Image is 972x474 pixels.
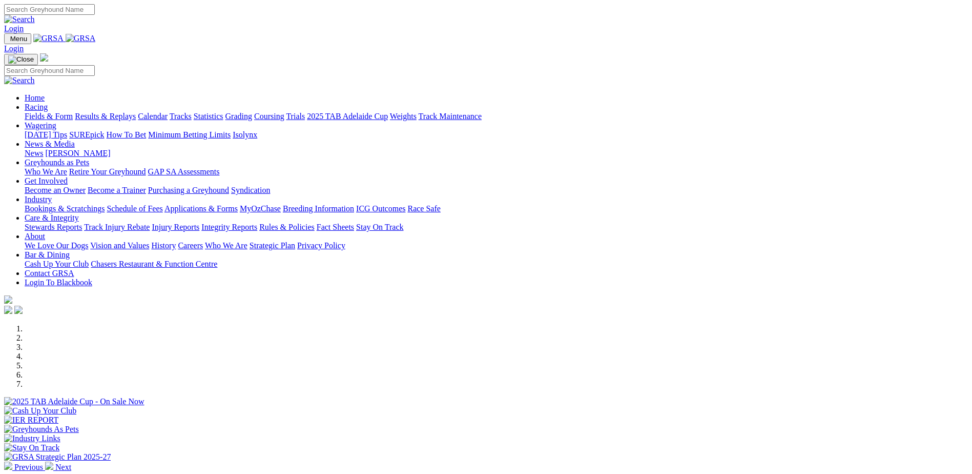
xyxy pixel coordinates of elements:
div: Wagering [25,130,968,140]
a: Home [25,93,45,102]
div: Industry [25,204,968,213]
a: Login [4,44,24,53]
a: Isolynx [233,130,257,139]
a: News [25,149,43,157]
a: Track Maintenance [419,112,482,121]
img: facebook.svg [4,306,12,314]
a: Who We Are [25,167,67,176]
button: Toggle navigation [4,33,31,44]
img: Greyhounds As Pets [4,425,79,434]
a: Become an Owner [25,186,86,194]
a: Minimum Betting Limits [148,130,231,139]
a: Care & Integrity [25,213,79,222]
a: Race Safe [407,204,440,213]
img: Search [4,76,35,85]
a: Injury Reports [152,223,199,231]
a: Racing [25,103,48,111]
a: Contact GRSA [25,269,74,278]
img: GRSA Strategic Plan 2025-27 [4,452,111,462]
a: Chasers Restaurant & Function Centre [91,260,217,268]
a: Grading [225,112,252,121]
div: Get Involved [25,186,968,195]
a: Stay On Track [356,223,403,231]
a: Retire Your Greyhound [69,167,146,176]
input: Search [4,4,95,15]
a: Cash Up Your Club [25,260,89,268]
a: Purchasing a Greyhound [148,186,229,194]
a: Trials [286,112,305,121]
div: About [25,241,968,250]
img: chevron-right-pager-white.svg [45,462,53,470]
button: Toggle navigation [4,54,38,65]
a: Statistics [194,112,223,121]
div: Greyhounds as Pets [25,167,968,176]
a: Vision and Values [90,241,149,250]
a: Breeding Information [283,204,354,213]
span: Menu [10,35,27,43]
a: We Love Our Dogs [25,241,88,250]
a: About [25,232,45,241]
a: Wagering [25,121,56,130]
img: logo-grsa-white.png [40,53,48,62]
a: Schedule of Fees [107,204,162,213]
a: History [151,241,176,250]
div: Bar & Dining [25,260,968,269]
a: Track Injury Rebate [84,223,150,231]
a: Previous [4,463,45,471]
a: Integrity Reports [201,223,257,231]
a: Next [45,463,71,471]
a: Fields & Form [25,112,73,121]
img: logo-grsa-white.png [4,295,12,304]
a: Become a Trainer [88,186,146,194]
div: Care & Integrity [25,223,968,232]
a: Privacy Policy [297,241,345,250]
img: GRSA [33,34,64,43]
a: Weights [390,112,417,121]
img: Industry Links [4,434,60,443]
img: IER REPORT [4,416,58,425]
a: Who We Are [205,241,247,250]
a: [DATE] Tips [25,130,67,139]
span: Next [55,463,71,471]
img: GRSA [66,34,96,43]
a: Stewards Reports [25,223,82,231]
a: Tracks [170,112,192,121]
a: Strategic Plan [250,241,295,250]
a: Bookings & Scratchings [25,204,105,213]
div: Racing [25,112,968,121]
div: News & Media [25,149,968,158]
img: chevron-left-pager-white.svg [4,462,12,470]
a: Calendar [138,112,168,121]
img: Stay On Track [4,443,59,452]
a: GAP SA Assessments [148,167,220,176]
a: Careers [178,241,203,250]
a: Coursing [254,112,284,121]
img: twitter.svg [14,306,23,314]
a: Results & Replays [75,112,136,121]
a: Bar & Dining [25,250,70,259]
a: [PERSON_NAME] [45,149,110,157]
img: Search [4,15,35,24]
a: SUREpick [69,130,104,139]
span: Previous [14,463,43,471]
a: Applications & Forms [164,204,238,213]
a: Login [4,24,24,33]
a: Industry [25,195,52,204]
a: Rules & Policies [259,223,315,231]
input: Search [4,65,95,76]
a: Syndication [231,186,270,194]
a: Greyhounds as Pets [25,158,89,167]
a: News & Media [25,140,75,148]
img: Close [8,55,34,64]
a: Login To Blackbook [25,278,92,287]
a: How To Bet [107,130,147,139]
a: 2025 TAB Adelaide Cup [307,112,388,121]
a: Fact Sheets [317,223,354,231]
img: Cash Up Your Club [4,406,76,416]
a: Get Involved [25,176,68,185]
img: 2025 TAB Adelaide Cup - On Sale Now [4,397,144,406]
a: ICG Outcomes [356,204,405,213]
a: MyOzChase [240,204,281,213]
